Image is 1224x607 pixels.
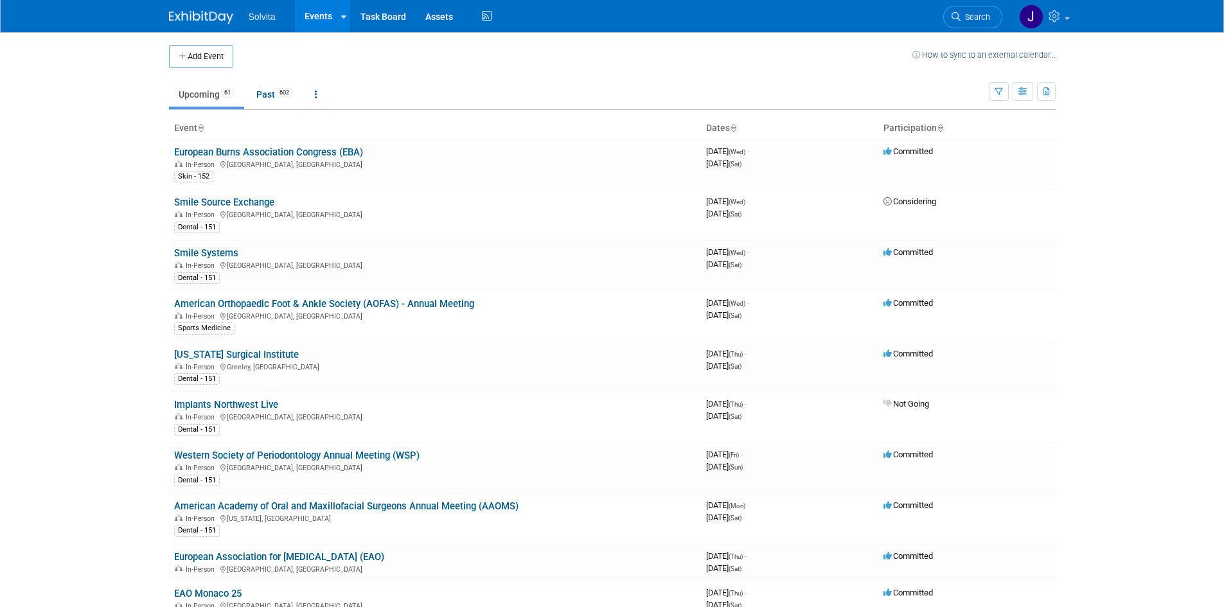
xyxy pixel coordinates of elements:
[174,500,519,512] a: American Academy of Oral and Maxillofacial Surgeons Annual Meeting (AAOMS)
[883,298,933,308] span: Committed
[175,565,182,572] img: In-Person Event
[883,349,933,358] span: Committed
[883,450,933,459] span: Committed
[729,565,741,572] span: (Sat)
[174,399,278,410] a: Implants Northwest Live
[174,462,696,472] div: [GEOGRAPHIC_DATA], [GEOGRAPHIC_DATA]
[706,462,743,471] span: [DATE]
[706,588,747,597] span: [DATE]
[169,45,233,68] button: Add Event
[175,312,182,319] img: In-Person Event
[186,261,218,270] span: In-Person
[747,247,749,257] span: -
[729,261,741,268] span: (Sat)
[745,588,747,597] span: -
[706,298,749,308] span: [DATE]
[706,260,741,269] span: [DATE]
[883,247,933,257] span: Committed
[174,247,238,259] a: Smile Systems
[745,399,747,409] span: -
[174,373,220,385] div: Dental - 151
[729,351,743,358] span: (Thu)
[186,413,218,421] span: In-Person
[174,146,363,158] a: European Burns Association Congress (EBA)
[729,502,745,509] span: (Mon)
[186,161,218,169] span: In-Person
[186,464,218,472] span: In-Person
[701,118,878,139] th: Dates
[174,322,235,334] div: Sports Medicine
[706,500,749,510] span: [DATE]
[747,500,749,510] span: -
[747,146,749,156] span: -
[706,310,741,320] span: [DATE]
[186,565,218,574] span: In-Person
[174,349,299,360] a: [US_STATE] Surgical Institute
[883,399,929,409] span: Not Going
[175,161,182,167] img: In-Person Event
[175,413,182,419] img: In-Person Event
[186,211,218,219] span: In-Person
[174,222,220,233] div: Dental - 151
[706,361,741,371] span: [DATE]
[729,452,739,459] span: (Fri)
[175,363,182,369] img: In-Person Event
[169,82,244,107] a: Upcoming61
[174,450,420,461] a: Western Society of Periodontology Annual Meeting (WSP)
[747,197,749,206] span: -
[937,123,943,133] a: Sort by Participation Type
[729,300,745,307] span: (Wed)
[174,171,213,182] div: Skin - 152
[174,209,696,219] div: [GEOGRAPHIC_DATA], [GEOGRAPHIC_DATA]
[186,515,218,523] span: In-Person
[747,298,749,308] span: -
[174,475,220,486] div: Dental - 151
[729,464,743,471] span: (Sun)
[912,50,1056,60] a: How to sync to an external calendar...
[729,198,745,206] span: (Wed)
[706,209,741,218] span: [DATE]
[186,363,218,371] span: In-Person
[174,551,384,563] a: European Association for [MEDICAL_DATA] (EAO)
[729,515,741,522] span: (Sat)
[1019,4,1043,29] img: Josh Richardson
[745,349,747,358] span: -
[706,247,749,257] span: [DATE]
[174,260,696,270] div: [GEOGRAPHIC_DATA], [GEOGRAPHIC_DATA]
[729,401,743,408] span: (Thu)
[175,515,182,521] img: In-Person Event
[730,123,736,133] a: Sort by Start Date
[729,312,741,319] span: (Sat)
[175,464,182,470] img: In-Person Event
[729,148,745,155] span: (Wed)
[174,411,696,421] div: [GEOGRAPHIC_DATA], [GEOGRAPHIC_DATA]
[220,88,235,98] span: 61
[961,12,990,22] span: Search
[706,197,749,206] span: [DATE]
[175,261,182,268] img: In-Person Event
[729,590,743,597] span: (Thu)
[883,551,933,561] span: Committed
[169,11,233,24] img: ExhibitDay
[883,588,933,597] span: Committed
[174,361,696,371] div: Greeley, [GEOGRAPHIC_DATA]
[197,123,204,133] a: Sort by Event Name
[729,413,741,420] span: (Sat)
[174,310,696,321] div: [GEOGRAPHIC_DATA], [GEOGRAPHIC_DATA]
[745,551,747,561] span: -
[729,553,743,560] span: (Thu)
[186,312,218,321] span: In-Person
[943,6,1002,28] a: Search
[706,563,741,573] span: [DATE]
[174,272,220,284] div: Dental - 151
[741,450,743,459] span: -
[706,513,741,522] span: [DATE]
[174,424,220,435] div: Dental - 151
[706,159,741,168] span: [DATE]
[706,399,747,409] span: [DATE]
[729,211,741,218] span: (Sat)
[883,197,936,206] span: Considering
[174,159,696,169] div: [GEOGRAPHIC_DATA], [GEOGRAPHIC_DATA]
[706,349,747,358] span: [DATE]
[174,513,696,523] div: [US_STATE], [GEOGRAPHIC_DATA]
